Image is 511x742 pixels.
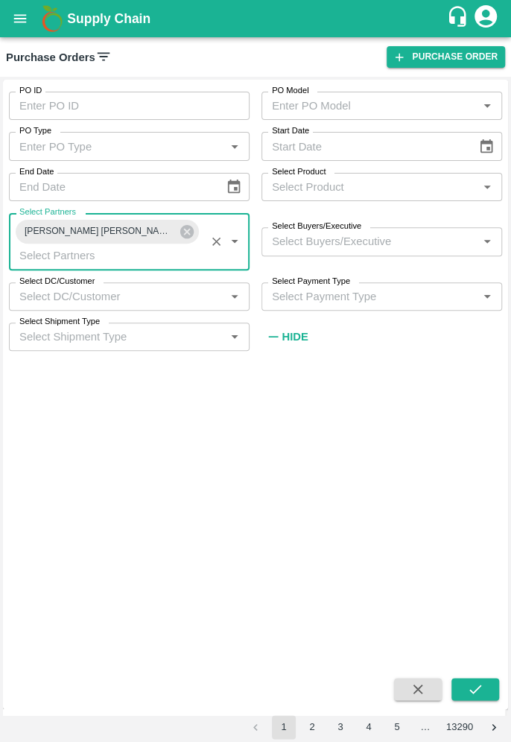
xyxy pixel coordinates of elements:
button: Choose date [220,173,248,201]
label: PO Type [19,125,51,137]
button: open drawer [3,1,37,36]
button: Go to page 4 [357,715,381,739]
div: … [413,720,437,735]
button: Open [477,287,497,306]
input: Select DC/Customer [13,287,220,306]
button: Open [225,137,244,156]
button: Open [225,287,244,306]
label: Select Partners [19,206,76,218]
b: Supply Chain [67,11,150,26]
img: logo [37,4,67,34]
div: account of current user [472,3,499,34]
label: Select Payment Type [272,276,350,288]
label: End Date [19,166,54,178]
button: Go to page 13290 [442,715,477,739]
button: Go to page 2 [300,715,324,739]
label: Select DC/Customer [19,276,95,288]
button: page 1 [272,715,296,739]
label: Select Product [272,166,326,178]
input: End Date [9,173,214,201]
input: Select Partners [13,246,201,265]
input: Select Product [266,177,473,197]
button: Go to next page [482,715,506,739]
input: Select Shipment Type [13,327,201,346]
label: Start Date [272,125,309,137]
a: Purchase Order [387,46,505,68]
span: [PERSON_NAME] [PERSON_NAME]-Sindrath, Sirohi-7665736991 [16,223,183,239]
button: Open [225,327,244,346]
input: Start Date [261,132,466,160]
button: Open [477,232,497,251]
input: Select Payment Type [266,287,454,306]
input: Enter PO Model [266,96,473,115]
label: Select Shipment Type [19,316,100,328]
button: Clear [206,232,226,252]
button: Open [477,177,497,197]
a: Supply Chain [67,8,446,29]
strong: Hide [282,331,308,343]
button: Open [225,232,244,251]
button: Go to page 3 [328,715,352,739]
input: Select Buyers/Executive [266,232,473,251]
label: PO ID [19,85,42,97]
button: Choose date [472,133,501,161]
button: Go to page 5 [385,715,409,739]
nav: pagination navigation [241,715,508,739]
label: PO Model [272,85,309,97]
div: Purchase Orders [6,48,112,67]
button: Hide [261,324,312,349]
input: Enter PO ID [9,92,250,120]
button: Open [477,96,497,115]
div: customer-support [446,5,472,32]
label: Select Buyers/Executive [272,221,361,232]
input: Enter PO Type [13,136,220,156]
div: [PERSON_NAME] [PERSON_NAME]-Sindrath, Sirohi-7665736991 [16,220,199,244]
